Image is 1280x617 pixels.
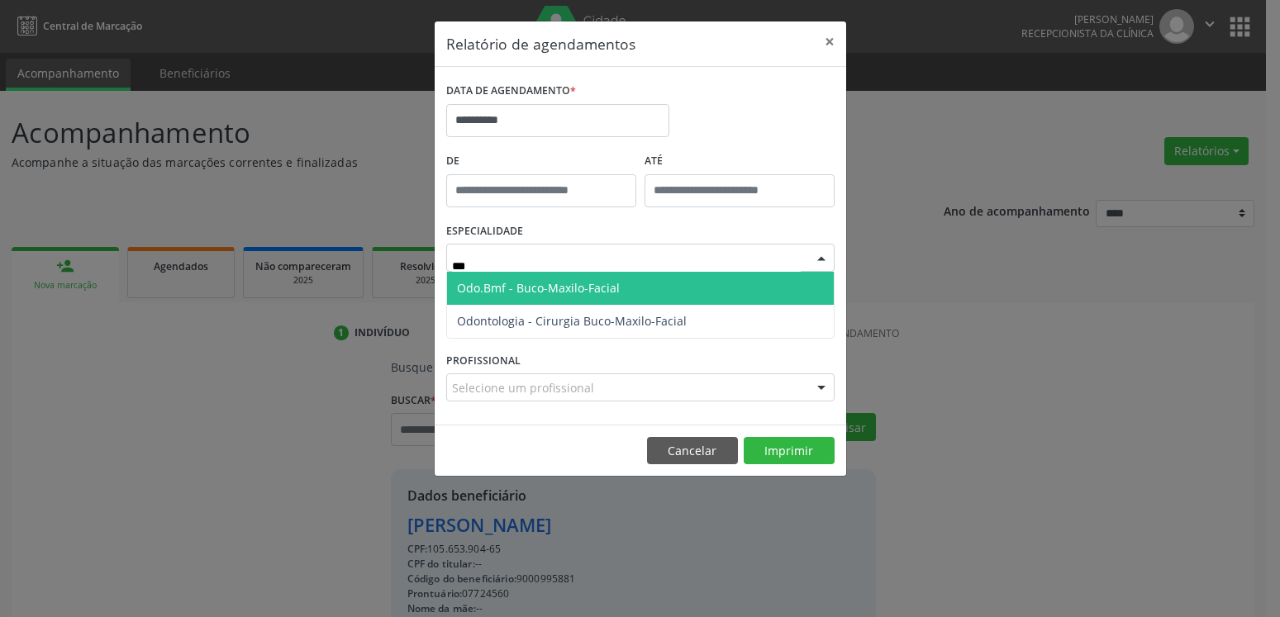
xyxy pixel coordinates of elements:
button: Imprimir [744,437,835,465]
h5: Relatório de agendamentos [446,33,635,55]
span: Odo.Bmf - Buco-Maxilo-Facial [457,280,620,296]
label: PROFISSIONAL [446,348,521,373]
span: Selecione um profissional [452,379,594,396]
label: De [446,149,636,174]
label: ATÉ [645,149,835,174]
span: Odontologia - Cirurgia Buco-Maxilo-Facial [457,313,687,329]
label: DATA DE AGENDAMENTO [446,78,576,104]
label: ESPECIALIDADE [446,219,523,244]
button: Close [813,21,846,62]
button: Cancelar [647,437,738,465]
